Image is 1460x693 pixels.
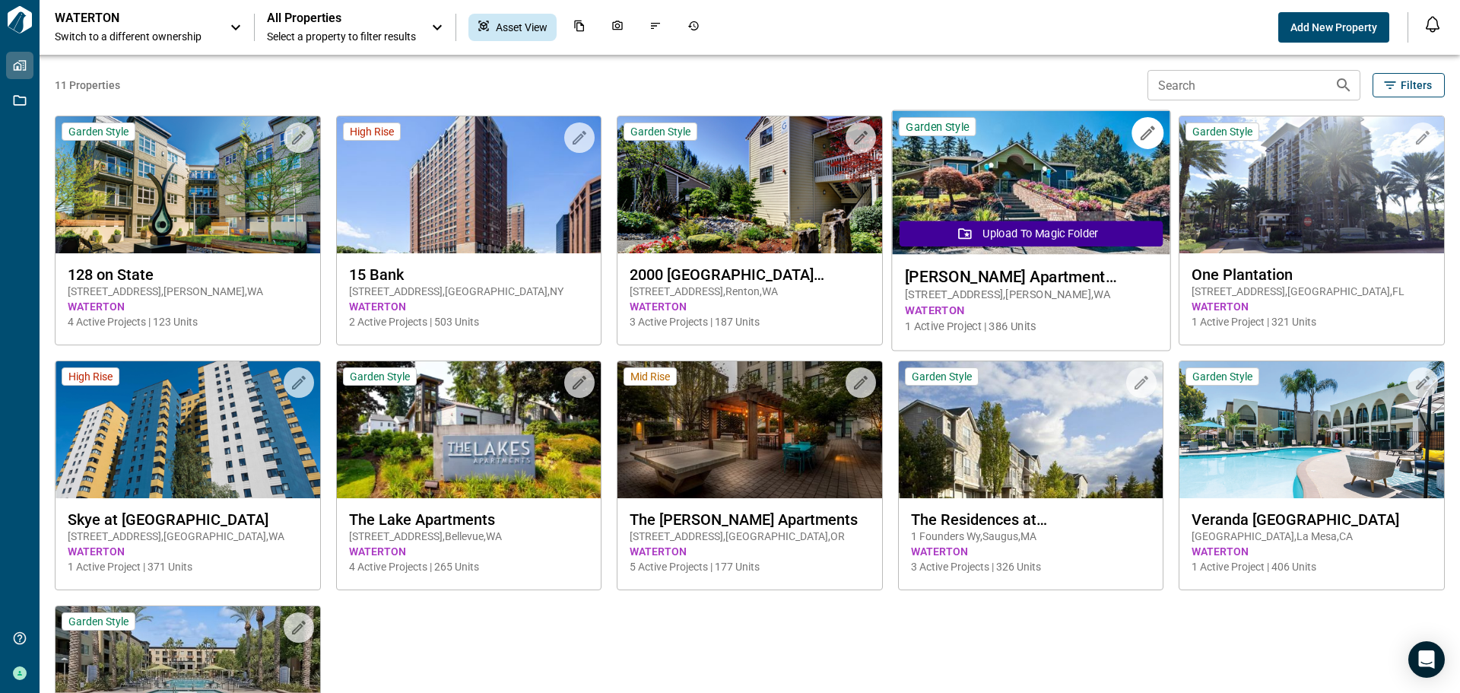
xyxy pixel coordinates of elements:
[349,314,589,329] span: 2 Active Projects | 503 Units
[337,361,601,498] img: property-asset
[68,544,308,559] span: WATERTON
[602,14,633,41] div: Photos
[911,510,1151,529] span: The Residences at [PERSON_NAME][GEOGRAPHIC_DATA]
[267,29,416,44] span: Select a property to filter results
[630,284,870,299] span: [STREET_ADDRESS] , Renton , WA
[911,544,1151,559] span: WATERTON
[350,370,410,383] span: Garden Style
[349,284,589,299] span: [STREET_ADDRESS] , [GEOGRAPHIC_DATA] , NY
[630,544,870,559] span: WATERTON
[1192,125,1252,138] span: Garden Style
[1408,641,1445,678] div: Open Intercom Messenger
[905,267,1157,286] span: [PERSON_NAME] Apartment Homes
[905,303,1157,319] span: WATERTON
[68,370,113,383] span: High Rise
[68,559,308,574] span: 1 Active Project | 371 Units
[68,125,129,138] span: Garden Style
[55,11,192,26] p: WATERTON
[911,529,1151,544] span: 1 Founders Wy , Saugus , MA
[349,299,589,314] span: WATERTON
[68,299,308,314] span: WATERTON
[68,510,308,529] span: Skye at [GEOGRAPHIC_DATA]
[1192,529,1432,544] span: [GEOGRAPHIC_DATA] , La Mesa , CA
[1328,70,1359,100] button: Search properties
[892,111,1170,255] img: property-asset
[899,361,1163,498] img: property-asset
[1179,361,1444,498] img: property-asset
[349,265,589,284] span: 15 Bank
[68,615,129,628] span: Garden Style
[1192,314,1432,329] span: 1 Active Project | 321 Units
[630,370,670,383] span: Mid Rise
[1192,544,1432,559] span: WATERTON
[1373,73,1445,97] button: Filters
[906,119,969,134] span: Garden Style
[905,287,1157,303] span: [STREET_ADDRESS] , [PERSON_NAME] , WA
[1192,559,1432,574] span: 1 Active Project | 406 Units
[1192,510,1432,529] span: Veranda [GEOGRAPHIC_DATA]
[1290,20,1377,35] span: Add New Property
[349,544,589,559] span: WATERTON
[1192,299,1432,314] span: WATERTON
[617,116,882,253] img: property-asset
[1179,116,1444,253] img: property-asset
[630,510,870,529] span: The [PERSON_NAME] Apartments
[1192,370,1252,383] span: Garden Style
[630,265,870,284] span: 2000 [GEOGRAPHIC_DATA][US_STATE] Apartments
[68,314,308,329] span: 4 Active Projects | 123 Units
[337,116,601,253] img: property-asset
[267,11,416,26] span: All Properties
[68,529,308,544] span: [STREET_ADDRESS] , [GEOGRAPHIC_DATA] , WA
[468,14,557,41] div: Asset View
[55,29,214,44] span: Switch to a different ownership
[68,284,308,299] span: [STREET_ADDRESS] , [PERSON_NAME] , WA
[349,510,589,529] span: The Lake Apartments
[912,370,972,383] span: Garden Style
[68,265,308,284] span: 128 on State
[564,14,595,41] div: Documents
[630,299,870,314] span: WATERTON
[349,529,589,544] span: [STREET_ADDRESS] , Bellevue , WA
[1420,12,1445,37] button: Open notification feed
[1278,12,1389,43] button: Add New Property
[640,14,671,41] div: Issues & Info
[617,361,882,498] img: property-asset
[630,314,870,329] span: 3 Active Projects | 187 Units
[496,20,547,35] span: Asset View
[630,125,690,138] span: Garden Style
[55,78,1141,93] span: 11 Properties
[905,319,1157,335] span: 1 Active Project | 386 Units
[56,116,320,253] img: property-asset
[1192,284,1432,299] span: [STREET_ADDRESS] , [GEOGRAPHIC_DATA] , FL
[900,221,1163,246] button: Upload to Magic Folder
[630,529,870,544] span: [STREET_ADDRESS] , [GEOGRAPHIC_DATA] , OR
[678,14,709,41] div: Job History
[1401,78,1432,93] span: Filters
[1192,265,1432,284] span: One Plantation
[350,125,394,138] span: High Rise
[911,559,1151,574] span: 3 Active Projects | 326 Units
[56,361,320,498] img: property-asset
[349,559,589,574] span: 4 Active Projects | 265 Units
[630,559,870,574] span: 5 Active Projects | 177 Units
